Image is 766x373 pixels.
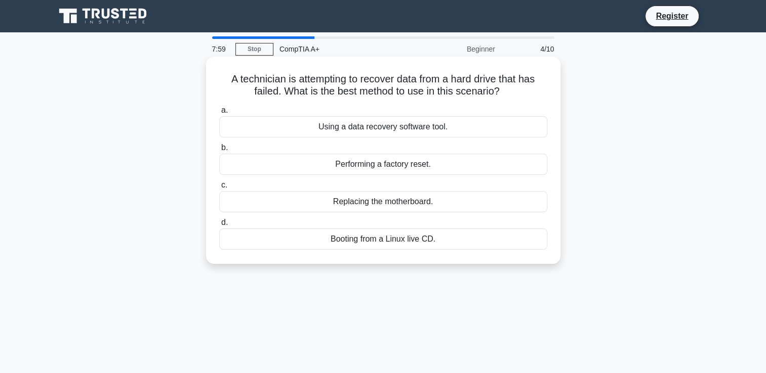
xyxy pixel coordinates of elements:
div: Replacing the motherboard. [219,191,547,212]
div: Performing a factory reset. [219,154,547,175]
div: 7:59 [206,39,235,59]
div: CompTIA A+ [273,39,413,59]
div: Beginner [413,39,501,59]
span: d. [221,218,228,226]
div: Using a data recovery software tool. [219,116,547,137]
span: b. [221,143,228,152]
a: Stop [235,43,273,56]
span: c. [221,180,227,189]
div: 4/10 [501,39,560,59]
span: a. [221,106,228,114]
h5: A technician is attempting to recover data from a hard drive that has failed. What is the best me... [218,73,548,98]
a: Register [650,10,694,22]
div: Booting from a Linux live CD. [219,228,547,250]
